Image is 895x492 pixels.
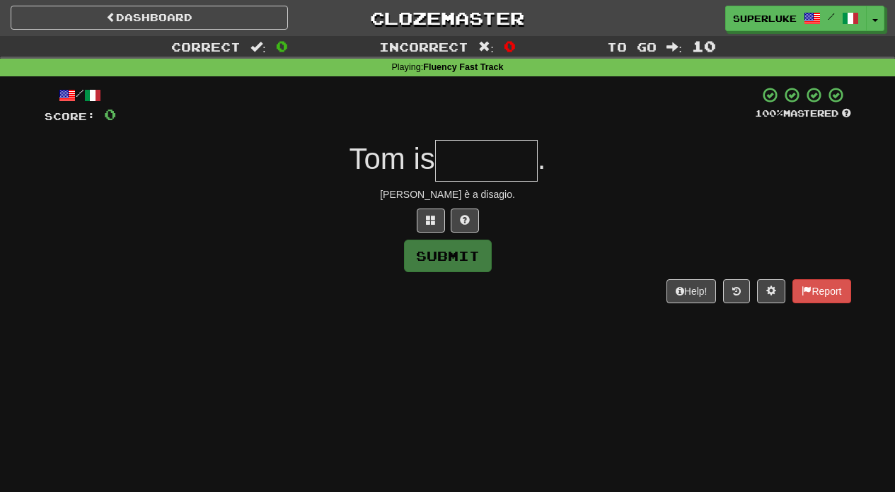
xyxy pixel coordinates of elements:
[171,40,241,54] span: Correct
[11,6,288,30] a: Dashboard
[379,40,468,54] span: Incorrect
[692,37,716,54] span: 10
[309,6,587,30] a: Clozemaster
[349,142,434,175] span: Tom is
[504,37,516,54] span: 0
[607,40,657,54] span: To go
[104,105,116,123] span: 0
[755,107,783,119] span: 100 %
[276,37,288,54] span: 0
[45,86,116,104] div: /
[250,41,266,53] span: :
[725,6,867,31] a: superluke /
[666,279,717,303] button: Help!
[723,279,750,303] button: Round history (alt+y)
[828,11,835,21] span: /
[666,41,682,53] span: :
[451,209,479,233] button: Single letter hint - you only get 1 per sentence and score half the points! alt+h
[792,279,850,303] button: Report
[755,107,851,120] div: Mastered
[404,240,492,272] button: Submit
[538,142,546,175] span: .
[417,209,445,233] button: Switch sentence to multiple choice alt+p
[423,62,503,72] strong: Fluency Fast Track
[478,41,494,53] span: :
[45,187,851,201] div: [PERSON_NAME] è a disagio.
[733,12,797,25] span: superluke
[45,110,96,122] span: Score:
